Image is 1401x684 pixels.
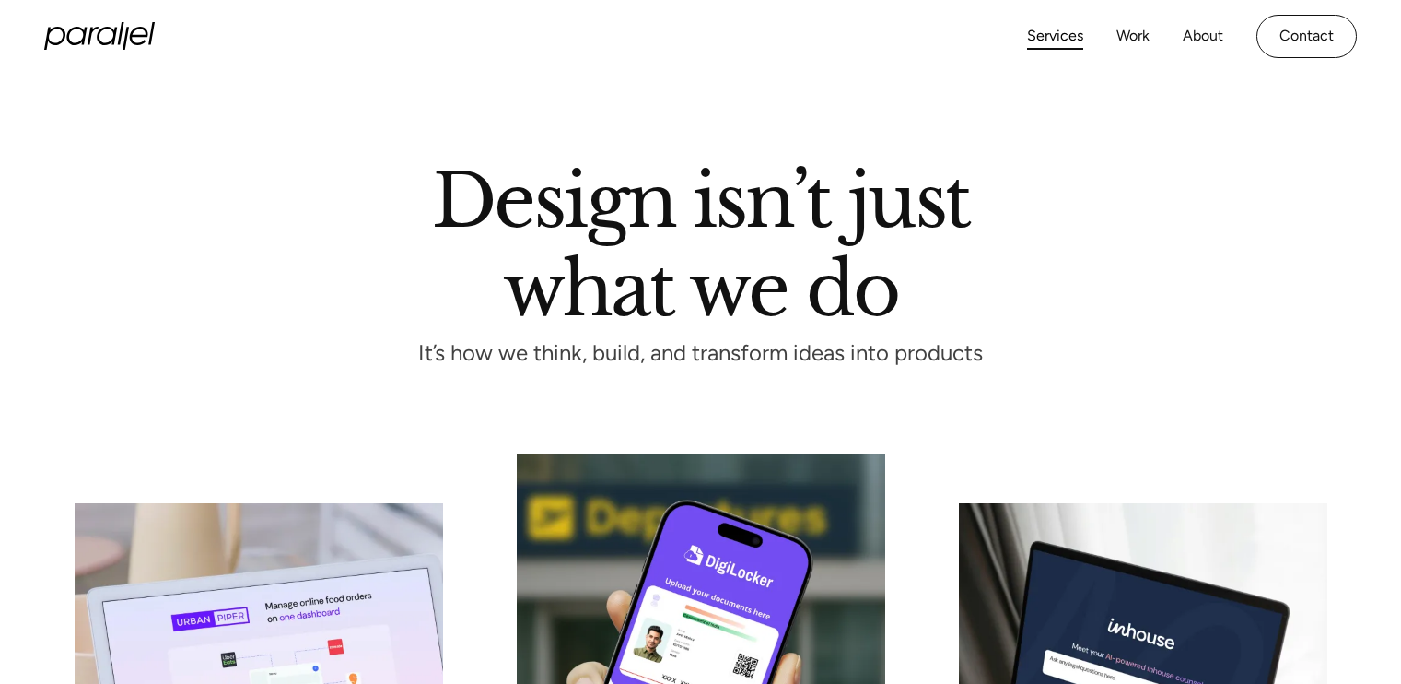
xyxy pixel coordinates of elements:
a: About [1183,23,1223,50]
a: Services [1027,23,1083,50]
h1: Design isn’t just what we do [432,165,970,316]
a: home [44,22,155,50]
a: Work [1116,23,1150,50]
p: It’s how we think, build, and transform ideas into products [385,346,1017,361]
a: Contact [1256,15,1357,58]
